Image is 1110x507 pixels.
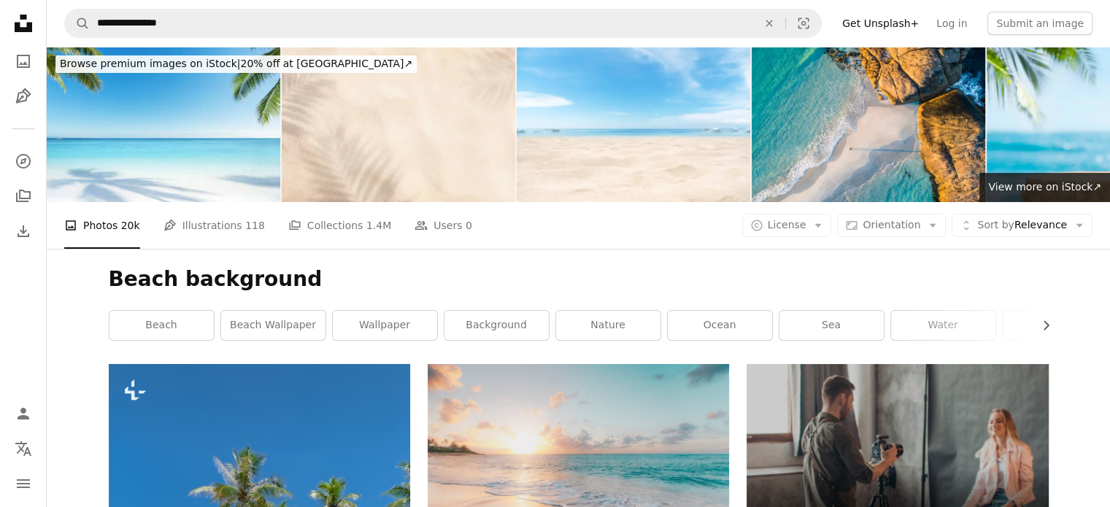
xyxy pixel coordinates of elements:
span: 0 [466,217,472,233]
a: beach wallpaper [221,311,325,340]
span: View more on iStock ↗ [988,181,1101,193]
h1: Beach background [109,266,1049,293]
img: Coastline aerial photograph of aquamarine ocean and man walking along white sandbar beach [752,47,985,202]
button: Search Unsplash [65,9,90,37]
button: License [742,214,832,237]
span: License [768,219,806,231]
a: Collections [9,182,38,211]
span: Browse premium images on iStock | [60,58,240,69]
img: beach sand with shadows from palm [282,47,515,202]
span: Orientation [863,219,920,231]
button: Menu [9,469,38,498]
a: wallpaper [333,311,437,340]
a: Illustrations [9,82,38,111]
span: 20% off at [GEOGRAPHIC_DATA] ↗ [60,58,412,69]
button: Visual search [786,9,821,37]
a: Browse premium images on iStock|20% off at [GEOGRAPHIC_DATA]↗ [47,47,425,82]
a: Users 0 [415,202,472,249]
button: scroll list to the right [1033,311,1049,340]
a: Illustrations 118 [163,202,265,249]
a: ocean [668,311,772,340]
a: Explore [9,147,38,176]
a: Get Unsplash+ [833,12,928,35]
a: View more on iStock↗ [979,173,1110,202]
a: Collections 1.4M [288,202,391,249]
a: Download History [9,217,38,246]
span: Sort by [977,219,1014,231]
span: Relevance [977,218,1067,233]
form: Find visuals sitewide [64,9,822,38]
a: sea [779,311,884,340]
a: beach [109,311,214,340]
a: Log in / Sign up [9,399,38,428]
img: Empty sand beach with clear sky background [517,47,750,202]
button: Submit an image [987,12,1092,35]
img: Tropical paradise beach scene for background or wallpaper [47,47,280,202]
button: Clear [753,9,785,37]
a: Photos [9,47,38,76]
a: Home — Unsplash [9,9,38,41]
button: Language [9,434,38,463]
a: water [891,311,995,340]
a: nature [556,311,660,340]
button: Sort byRelevance [952,214,1092,237]
a: summer [1003,311,1107,340]
a: background [444,311,549,340]
button: Orientation [837,214,946,237]
a: Log in [928,12,976,35]
a: seashore during golden hour [428,457,729,471]
span: 118 [245,217,265,233]
span: 1.4M [366,217,391,233]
